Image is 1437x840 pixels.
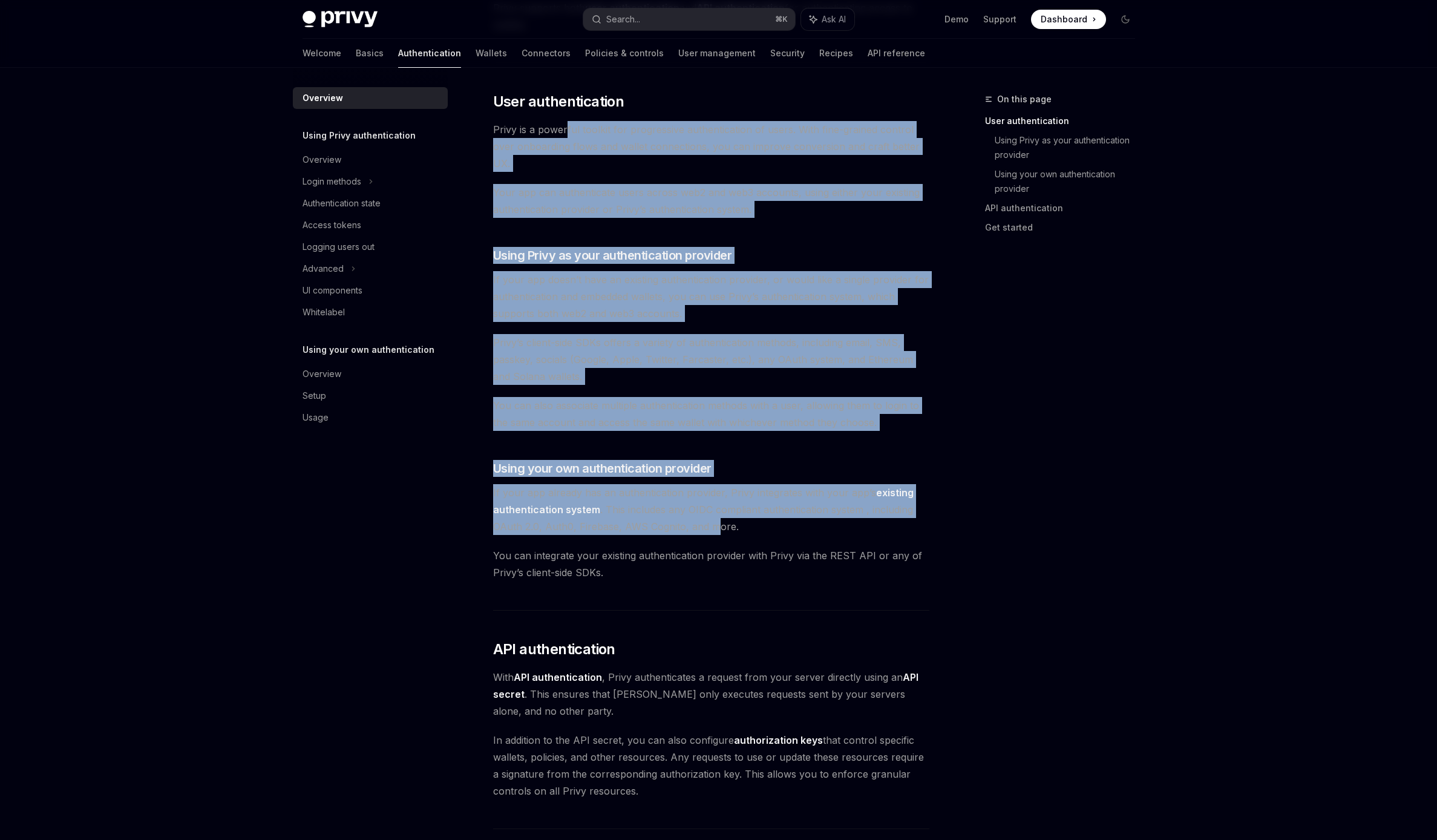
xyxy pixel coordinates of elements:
a: API authentication [985,199,1145,218]
div: Overview [303,91,343,105]
span: Using your own authentication provider [493,460,712,477]
a: UI components [293,280,448,301]
a: Policies & controls [585,39,664,68]
a: Dashboard [1031,10,1106,29]
strong: API authentication [514,671,602,683]
span: On this page [997,92,1052,107]
a: Welcome [303,39,341,68]
span: Ask AI [822,13,846,25]
a: Authentication state [293,192,448,214]
div: Login methods [303,174,361,189]
span: API authentication [493,640,615,659]
span: Using Privy as your authentication provider [493,247,732,264]
button: Search...⌘K [583,8,795,30]
a: Overview [293,363,448,385]
a: Usage [293,407,448,428]
a: Security [770,39,805,68]
div: Advanced [303,261,344,276]
span: Your app can authenticate users across web2 and web3 accounts, using either your existing authent... [493,184,929,218]
a: Using your own authentication provider [995,165,1145,199]
a: Demo [944,13,969,25]
strong: authorization keys [734,734,823,746]
div: UI components [303,283,362,298]
a: Recipes [819,39,853,68]
span: If your app doesn’t have an existing authentication provider, or would like a single provider for... [493,271,929,322]
a: Using Privy as your authentication provider [995,131,1145,165]
div: Authentication state [303,196,381,211]
h5: Using Privy authentication [303,128,416,143]
div: Whitelabel [303,305,345,320]
button: Toggle dark mode [1116,10,1135,29]
span: Privy’s client-side SDKs offers a variety of authentication methods, including email, SMS, passke... [493,334,929,385]
a: Authentication [398,39,461,68]
div: Access tokens [303,218,361,232]
a: Whitelabel [293,301,448,323]
a: Access tokens [293,214,448,236]
span: With , Privy authenticates a request from your server directly using an . This ensures that [PERS... [493,669,929,720]
div: Logging users out [303,240,375,254]
div: Search... [606,12,640,27]
a: API reference [868,39,925,68]
div: Setup [303,389,326,403]
a: Overview [293,149,448,171]
span: User authentication [493,92,624,111]
span: ⌘ K [775,15,788,24]
span: If your app already has an authentication provider, Privy integrates with your app’s . This inclu... [493,484,929,535]
a: User authentication [985,111,1145,131]
a: Connectors [522,39,571,68]
a: Overview [293,87,448,109]
a: Basics [356,39,384,68]
span: In addition to the API secret, you can also configure that control specific wallets, policies, an... [493,732,929,799]
img: dark logo [303,11,378,28]
div: Usage [303,410,329,425]
button: Ask AI [801,8,854,30]
div: Overview [303,367,341,381]
h5: Using your own authentication [303,343,434,357]
span: Dashboard [1041,13,1087,25]
span: Privy is a powerful toolkit for progressive authentication of users. With fine-grained control ov... [493,121,929,172]
a: Setup [293,385,448,407]
a: Get started [985,218,1145,237]
span: You can also associate multiple authentication methods with a user, allowing them to login to the... [493,397,929,431]
a: Logging users out [293,236,448,258]
div: Overview [303,153,341,167]
span: You can integrate your existing authentication provider with Privy via the REST API or any of Pri... [493,547,929,581]
a: User management [678,39,756,68]
a: Wallets [476,39,507,68]
a: Support [983,13,1016,25]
